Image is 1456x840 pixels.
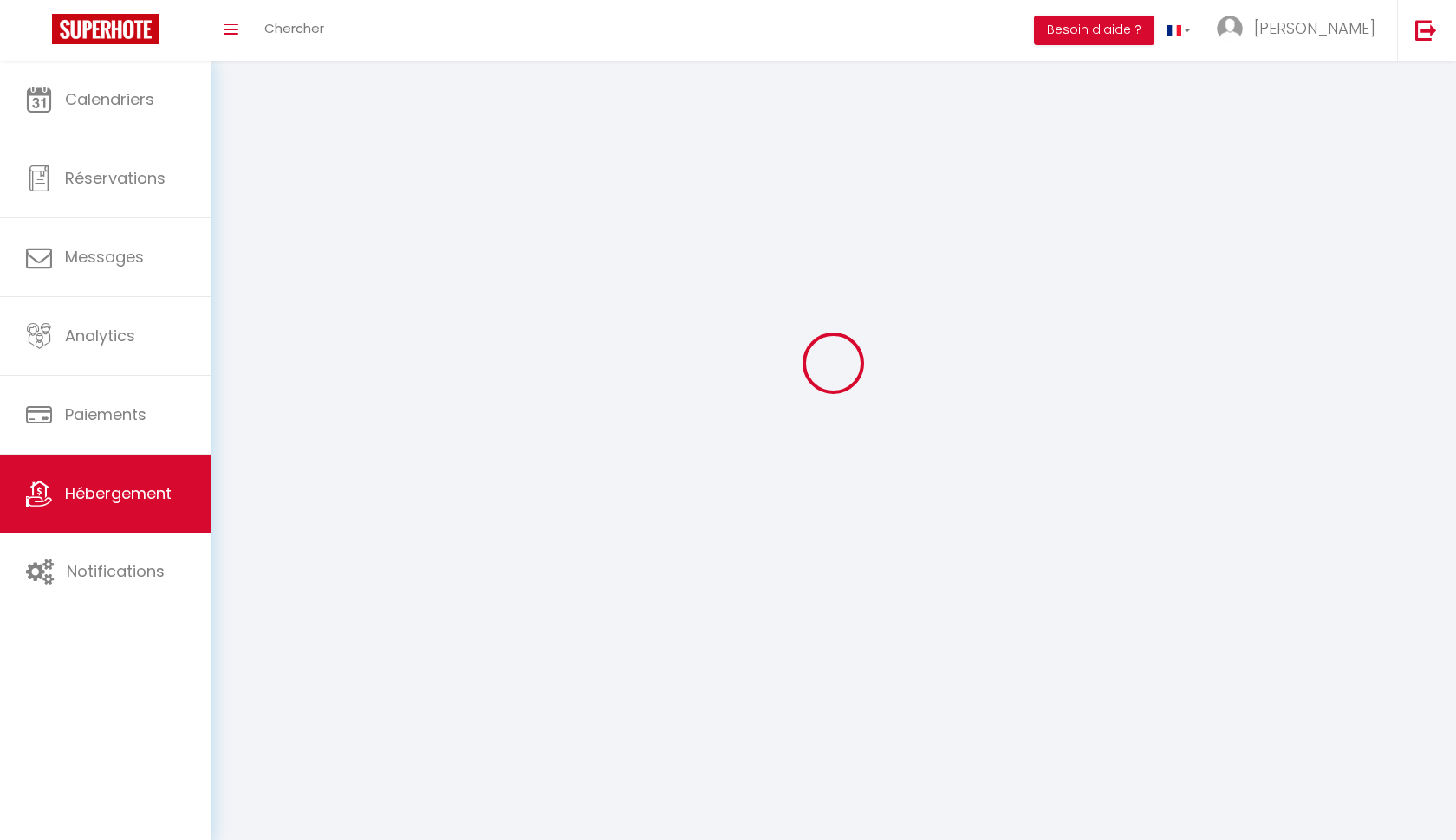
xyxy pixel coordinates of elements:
span: Calendriers [65,88,154,110]
span: [PERSON_NAME] [1254,17,1375,39]
span: Paiements [65,404,146,425]
span: Notifications [67,560,165,582]
span: Chercher [264,19,324,37]
button: Besoin d'aide ? [1034,16,1154,45]
span: Hébergement [65,482,172,504]
span: Réservations [65,167,166,189]
iframe: Chat [1382,762,1443,827]
button: Ouvrir le widget de chat LiveChat [14,7,66,59]
img: logout [1415,19,1437,41]
img: ... [1217,16,1243,42]
img: Super Booking [52,14,159,44]
span: Analytics [65,325,135,346]
span: Messages [65,246,144,268]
